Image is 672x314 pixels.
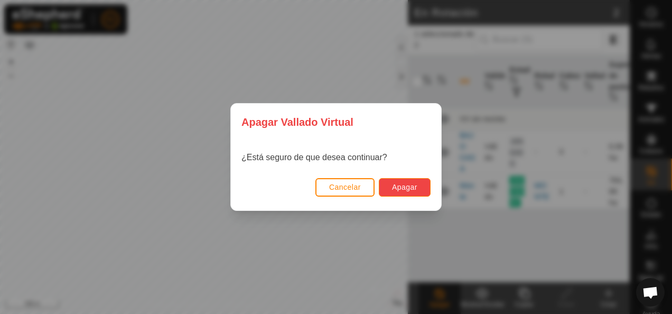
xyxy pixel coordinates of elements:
[379,178,431,197] button: Apagar
[329,183,361,191] span: Cancelar
[241,114,353,130] span: Apagar Vallado Virtual
[241,151,387,164] p: ¿Está seguro de que desea continuar?
[315,178,375,197] button: Cancelar
[636,278,665,307] a: Chat abierto
[392,183,417,191] span: Apagar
